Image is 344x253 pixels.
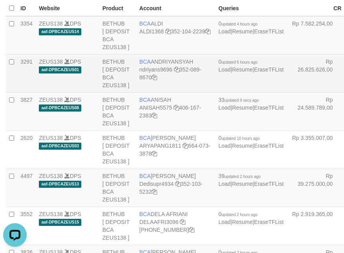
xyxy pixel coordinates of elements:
a: Copy 8692458639 to clipboard [189,227,194,233]
span: 39 [218,173,260,179]
span: | | [218,211,284,225]
td: 3354 [17,16,36,55]
span: aaf-DPBCAZEUS15 [39,219,81,225]
span: BCA [139,97,151,103]
th: Queries [215,1,287,16]
td: BETHUB [ DEPOSIT BCA ZEUS138 ] [99,207,136,245]
span: | | [218,97,284,111]
span: BCA [139,135,151,141]
a: Copy 6640733878 to clipboard [152,150,157,157]
td: 3827 [17,92,36,130]
th: Account [136,1,215,16]
span: 0 [218,59,258,65]
a: Resume [232,181,253,187]
a: ARYAPANG1811 [139,143,181,149]
a: Copy DELAAFRI3096 to clipboard [180,219,185,225]
span: aaf-DPBCAZEUS01 [39,66,81,73]
th: ID [17,1,36,16]
a: Dedisupr4934 [139,181,174,187]
span: updated 9 secs ago [225,98,259,103]
span: 0 [218,135,260,141]
td: ANDRIYANSYAH 352-089-8670 [136,54,215,92]
span: | | [218,59,284,73]
a: EraseTFList [254,181,284,187]
a: Copy 3520898670 to clipboard [152,74,157,81]
span: BCA [139,59,151,65]
span: BCA [139,20,151,27]
td: [PERSON_NAME] 664-073-3878 [136,130,215,169]
span: updated 6 hours ago [221,60,258,64]
a: ANISAH5575 [139,104,172,111]
a: EraseTFList [254,28,284,35]
a: Resume [232,66,253,73]
a: ZEUS138 [39,211,63,217]
span: aaf-DPBCAZEUS08 [39,104,81,111]
td: DPS [36,92,99,130]
a: Copy ARYAPANG1811 to clipboard [183,143,188,149]
span: 0 [218,211,258,217]
span: aaf-DPBCAZEUS14 [39,28,81,35]
a: EraseTFList [254,104,284,111]
td: BETHUB [ DEPOSIT BCA ZEUS138 ] [99,54,136,92]
a: Resume [232,143,253,149]
span: updated 2 hours ago [221,213,258,217]
td: DPS [36,207,99,245]
td: [PERSON_NAME] 352-103-5232 [136,169,215,207]
a: EraseTFList [254,66,284,73]
a: DELAAFRI3096 [139,219,179,225]
td: BETHUB [ DEPOSIT BCA ZEUS138 ] [99,169,136,207]
a: ZEUS138 [39,20,63,27]
a: Resume [232,219,253,225]
span: updated 4 hours ago [221,22,258,26]
span: BCA [139,173,151,179]
td: 4497 [17,169,36,207]
a: Copy ALDI1368 to clipboard [165,28,171,35]
span: | | [218,135,284,149]
td: BETHUB [ DEPOSIT BCA ZEUS138 ] [99,130,136,169]
span: 0 [218,20,258,27]
a: ALDI1368 [139,28,164,35]
a: Load [218,181,231,187]
a: Load [218,104,231,111]
span: aaf-DPBCAZEUS13 [39,181,81,187]
a: Load [218,143,231,149]
td: 3552 [17,207,36,245]
a: EraseTFList [254,143,284,149]
a: Load [218,28,231,35]
a: Copy ndriyans9696 to clipboard [174,66,179,73]
th: Product [99,1,136,16]
a: Resume [232,28,253,35]
td: DPS [36,54,99,92]
span: | | [218,20,284,35]
a: Load [218,219,231,225]
td: DPS [36,130,99,169]
a: ZEUS138 [39,59,63,65]
a: EraseTFList [254,219,284,225]
td: 3291 [17,54,36,92]
a: ZEUS138 [39,97,63,103]
span: aaf-DPBCAZEUS03 [39,143,81,149]
a: Copy 4061672383 to clipboard [152,112,157,119]
span: updated 2 hours ago [225,174,261,179]
span: updated 10 hours ago [221,136,260,141]
td: DPS [36,16,99,55]
a: Copy 3521042239 to clipboard [205,28,210,35]
td: BETHUB [ DEPOSIT BCA ZEUS138 ] [99,92,136,130]
td: ANISAH 406-167-2383 [136,92,215,130]
span: 33 [218,97,259,103]
a: Resume [232,104,253,111]
a: ndriyans9696 [139,66,172,73]
a: Copy 3521035232 to clipboard [152,189,157,195]
a: ZEUS138 [39,135,63,141]
a: Copy ANISAH5575 to clipboard [174,104,179,111]
td: BETHUB [ DEPOSIT BCA ZEUS138 ] [99,16,136,55]
a: Copy Dedisupr4934 to clipboard [175,181,181,187]
td: DELA AFRIANI [PHONE_NUMBER] [136,207,215,245]
span: BCA [139,211,151,217]
a: ZEUS138 [39,173,63,179]
a: Load [218,66,231,73]
td: ALDI 352-104-2239 [136,16,215,55]
th: Website [36,1,99,16]
td: 2620 [17,130,36,169]
td: DPS [36,169,99,207]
